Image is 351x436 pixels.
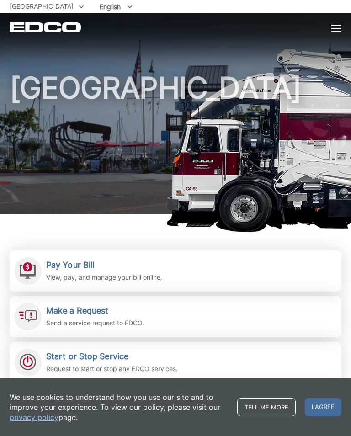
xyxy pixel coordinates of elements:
[10,250,341,292] a: Pay Your Bill View, pay, and manage your bill online.
[305,398,341,416] span: I agree
[46,364,178,374] p: Request to start or stop any EDCO services.
[10,73,341,218] h1: [GEOGRAPHIC_DATA]
[46,318,144,328] p: Send a service request to EDCO.
[10,296,341,337] a: Make a Request Send a service request to EDCO.
[10,2,74,10] span: [GEOGRAPHIC_DATA]
[10,22,82,32] a: EDCD logo. Return to the homepage.
[46,272,162,282] p: View, pay, and manage your bill online.
[237,398,296,416] a: Tell me more
[46,260,162,270] h2: Pay Your Bill
[10,392,228,422] p: We use cookies to understand how you use our site and to improve your experience. To view our pol...
[46,351,178,362] h2: Start or Stop Service
[10,412,58,422] a: privacy policy
[46,306,144,316] h2: Make a Request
